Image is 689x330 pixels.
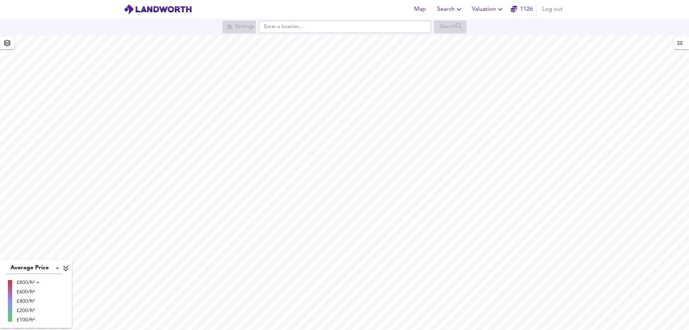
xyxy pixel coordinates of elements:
[434,20,467,33] div: Search for a location first or explore the map
[411,4,428,14] span: Map
[17,307,39,314] div: £200/ft²
[17,279,39,286] div: £800/ft² +
[6,262,62,274] div: Average Price
[472,4,505,14] span: Valuation
[17,288,39,296] div: £600/ft²
[469,2,507,17] button: Valuation
[123,4,192,15] img: logo
[17,316,39,324] div: £100/ft²
[437,4,463,14] span: Search
[408,2,431,17] button: Map
[511,4,533,14] a: 1126
[510,2,533,17] button: 1126
[539,2,566,17] button: Log out
[542,4,563,14] span: Log out
[222,20,256,33] div: Search for a location first or explore the map
[434,2,466,17] button: Search
[17,298,39,305] div: £400/ft²
[259,21,431,33] input: Enter a location...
